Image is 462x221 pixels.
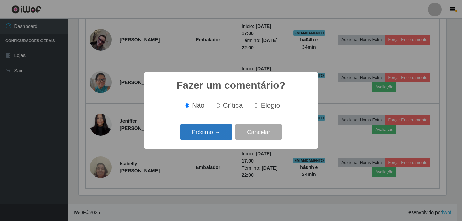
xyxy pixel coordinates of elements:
[180,124,232,140] button: Próximo →
[254,103,258,108] input: Elogio
[216,103,220,108] input: Crítica
[261,102,280,109] span: Elogio
[223,102,243,109] span: Crítica
[185,103,189,108] input: Não
[235,124,282,140] button: Cancelar
[177,79,285,91] h2: Fazer um comentário?
[192,102,204,109] span: Não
